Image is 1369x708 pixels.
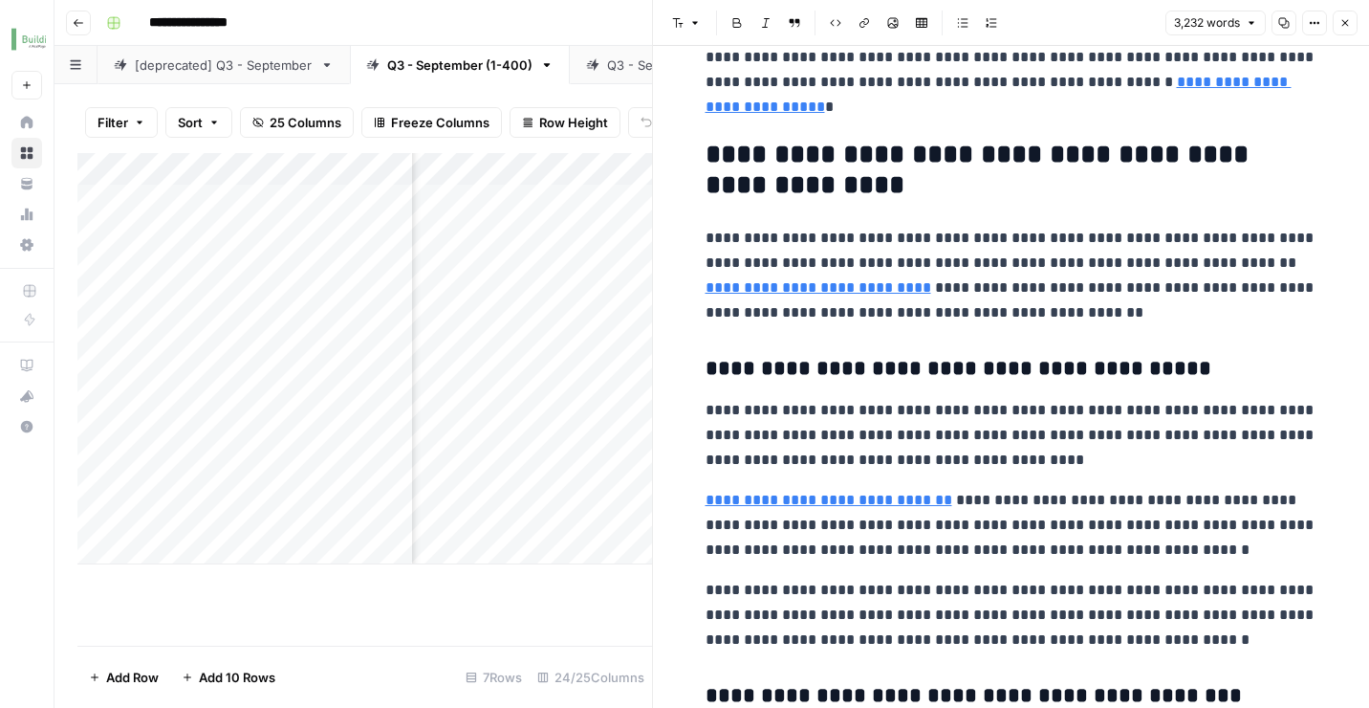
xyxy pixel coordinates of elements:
img: Buildium Logo [11,22,46,56]
button: Freeze Columns [361,107,502,138]
div: [deprecated] Q3 - September [135,55,313,75]
a: Your Data [11,168,42,199]
div: 7 Rows [458,662,530,693]
span: Filter [98,113,128,132]
button: Add Row [77,662,170,693]
button: Row Height [510,107,620,138]
div: What's new? [12,382,41,410]
span: Sort [178,113,203,132]
span: Add 10 Rows [199,668,275,687]
span: 25 Columns [270,113,341,132]
a: Home [11,107,42,138]
span: Row Height [539,113,608,132]
button: Workspace: Buildium [11,15,42,63]
span: Freeze Columns [391,113,489,132]
button: 25 Columns [240,107,354,138]
button: Help + Support [11,411,42,442]
div: Q3 - September (400+) [607,55,750,75]
button: 3,232 words [1165,11,1266,35]
div: Q3 - September (1-400) [387,55,532,75]
a: Usage [11,199,42,230]
a: [deprecated] Q3 - September [98,46,350,84]
div: 24/25 Columns [530,662,652,693]
a: AirOps Academy [11,350,42,381]
a: Settings [11,230,42,260]
a: Q3 - September (400+) [570,46,787,84]
button: What's new? [11,381,42,411]
a: Browse [11,138,42,168]
span: 3,232 words [1174,14,1240,32]
a: Q3 - September (1-400) [350,46,570,84]
button: Filter [85,107,158,138]
button: Sort [165,107,232,138]
span: Add Row [106,668,159,687]
button: Add 10 Rows [170,662,287,693]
